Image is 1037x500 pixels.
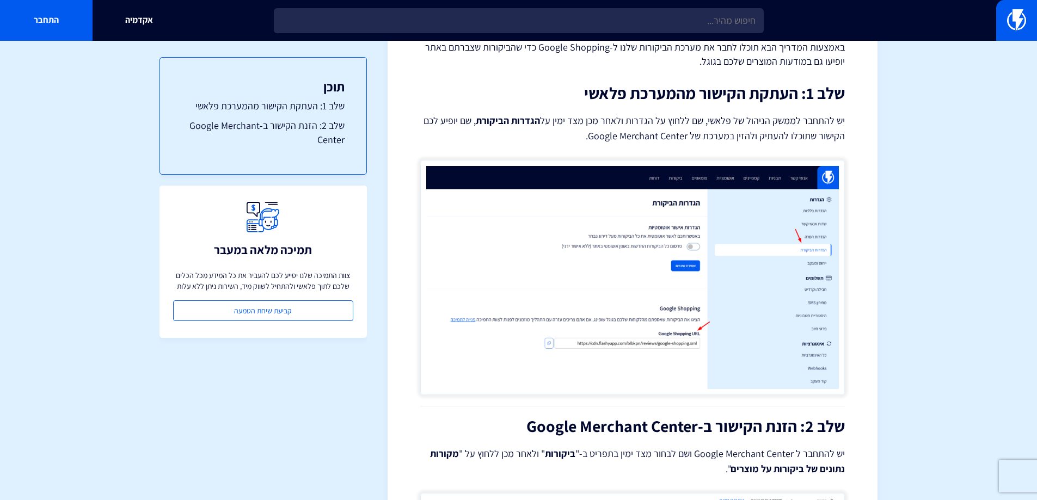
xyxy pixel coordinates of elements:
[420,417,845,435] h2: שלב 2: הזנת הקישור ב-Google Merchant Center
[420,113,845,144] p: יש להתחבר לממשק הניהול של פלאשי, שם ללחוץ על הגדרות ולאחר מכן מצד ימין על , שם יופיע לכם הקישור ש...
[420,446,845,477] p: יש להתחבר ל Google Merchant Center ושם לבחור מצד ימין בתפריט ב-" " ולאחר מכן ללחוץ על " ".
[476,114,540,127] strong: הגדרות הביקורת
[430,447,845,475] strong: מקורות נתונים של ביקורות על מוצרים
[182,119,345,146] a: שלב 2: הזנת הקישור ב-Google Merchant Center
[420,40,845,68] p: באמצעות המדריך הבא תוכלו לחבר את מערכת הביקורות שלנו ל-Google Shopping כדי שהביקורות שצברתם באתר ...
[545,447,575,460] strong: ביקורות
[173,300,353,321] a: קביעת שיחת הטמעה
[420,84,845,102] h2: שלב 1: העתקת הקישור מהמערכת פלאשי
[182,99,345,113] a: שלב 1: העתקת הקישור מהמערכת פלאשי
[214,243,312,256] h3: תמיכה מלאה במעבר
[274,8,764,33] input: חיפוש מהיר...
[182,79,345,94] h3: תוכן
[173,270,353,292] p: צוות התמיכה שלנו יסייע לכם להעביר את כל המידע מכל הכלים שלכם לתוך פלאשי ולהתחיל לשווק מיד, השירות...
